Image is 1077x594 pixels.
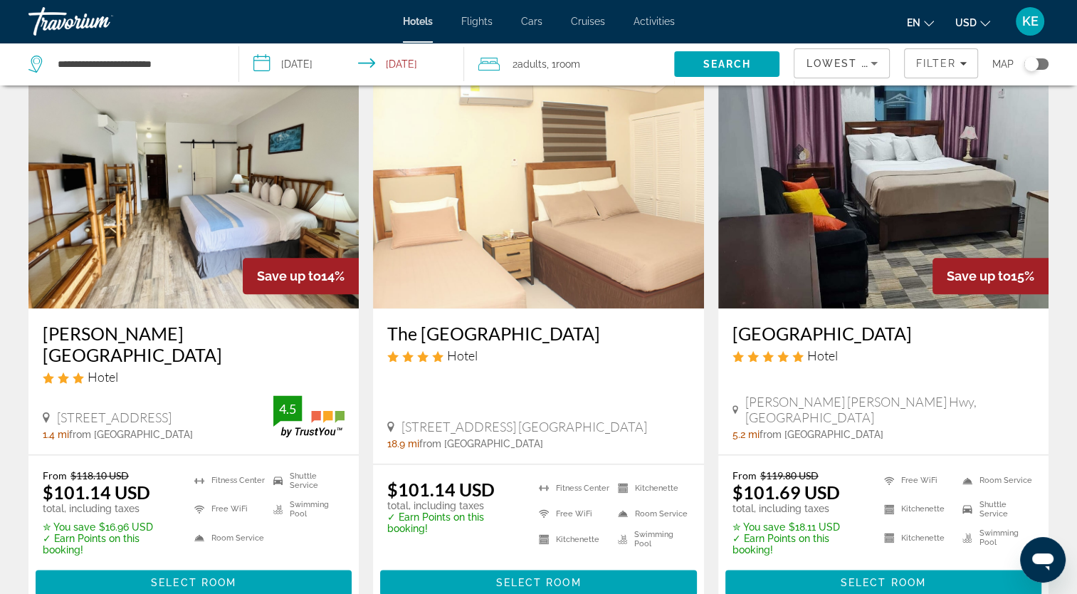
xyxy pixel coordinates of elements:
span: From [732,469,757,481]
li: Free WiFi [877,469,956,491]
img: Sky Beach Rooms [718,80,1049,308]
li: Shuttle Service [266,469,345,491]
a: Select Room [36,573,352,589]
p: total, including taxes [732,503,866,514]
button: Toggle map [1014,58,1049,71]
li: Fitness Center [187,469,266,491]
button: User Menu [1012,6,1049,36]
li: Swimming Pool [611,530,690,548]
button: Filters [904,48,978,78]
a: Hotels [403,16,433,27]
p: total, including taxes [387,500,521,511]
span: [PERSON_NAME] [PERSON_NAME] Hwy, [GEOGRAPHIC_DATA] [745,394,1034,425]
span: Save up to [257,269,321,283]
p: ✓ Earn Points on this booking! [732,533,866,556]
a: The [GEOGRAPHIC_DATA] [387,323,689,344]
li: Shuttle Service [955,499,1034,520]
span: Hotel [88,369,118,385]
a: [PERSON_NAME][GEOGRAPHIC_DATA] [43,323,345,365]
li: Room Service [955,469,1034,491]
span: ✮ You save [732,521,785,533]
span: from [GEOGRAPHIC_DATA] [760,429,883,440]
button: Travelers: 2 adults, 0 children [464,43,675,85]
span: Search [703,58,752,70]
a: Select Room [380,573,696,589]
mat-select: Sort by [806,55,878,72]
span: From [43,469,67,481]
li: Room Service [611,504,690,523]
a: Cruises [571,16,605,27]
span: Adults [518,58,547,70]
span: Select Room [841,577,926,588]
span: from [GEOGRAPHIC_DATA] [69,429,193,440]
a: Cars [521,16,542,27]
span: 1.4 mi [43,429,69,440]
span: ✮ You save [43,521,95,533]
span: [STREET_ADDRESS] [57,410,172,425]
span: Select Room [151,577,236,588]
span: USD [955,17,977,28]
p: ✓ Earn Points on this booking! [387,511,521,534]
ins: $101.14 USD [387,479,495,500]
span: en [907,17,920,28]
span: Select Room [495,577,581,588]
span: Hotel [447,348,478,363]
iframe: Button to launch messaging window [1020,537,1066,583]
div: 4.5 [273,400,302,417]
button: Change language [907,12,934,33]
button: Select check in and out date [239,43,464,85]
span: Room [556,58,580,70]
ins: $101.69 USD [732,481,840,503]
img: The Vista Inn [373,80,703,308]
span: Flights [461,16,493,27]
button: Search [674,51,779,77]
li: Free WiFi [187,499,266,520]
span: Filter [915,58,956,69]
p: total, including taxes [43,503,177,514]
div: 5 star Hotel [732,348,1034,363]
button: Change currency [955,12,990,33]
a: Select Room [725,573,1041,589]
li: Kitchenette [877,499,956,520]
span: 2 [513,54,547,74]
li: Kitchenette [532,530,611,548]
span: 5.2 mi [732,429,760,440]
div: 3 star Hotel [43,369,345,385]
del: $119.80 USD [760,469,819,481]
li: Room Service [187,527,266,548]
li: Swimming Pool [955,527,1034,548]
p: ✓ Earn Points on this booking! [43,533,177,556]
li: Fitness Center [532,479,611,497]
span: 18.9 mi [387,438,419,449]
li: Kitchenette [611,479,690,497]
img: TrustYou guest rating badge [273,395,345,437]
span: from [GEOGRAPHIC_DATA] [419,438,543,449]
p: $16.96 USD [43,521,177,533]
img: Toby's Resort [28,80,359,308]
ins: $101.14 USD [43,481,150,503]
li: Swimming Pool [266,499,345,520]
del: $118.10 USD [70,469,129,481]
a: [GEOGRAPHIC_DATA] [732,323,1034,344]
li: Free WiFi [532,504,611,523]
a: Travorium [28,3,171,40]
span: KE [1022,14,1039,28]
span: Map [992,54,1014,74]
span: , 1 [547,54,580,74]
span: [STREET_ADDRESS] [GEOGRAPHIC_DATA] [401,419,647,434]
div: 14% [243,258,359,294]
a: Activities [634,16,675,27]
span: Hotel [807,348,838,363]
input: Search hotel destination [56,53,217,75]
span: Save up to [947,269,1011,283]
li: Kitchenette [877,527,956,548]
p: $18.11 USD [732,521,866,533]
